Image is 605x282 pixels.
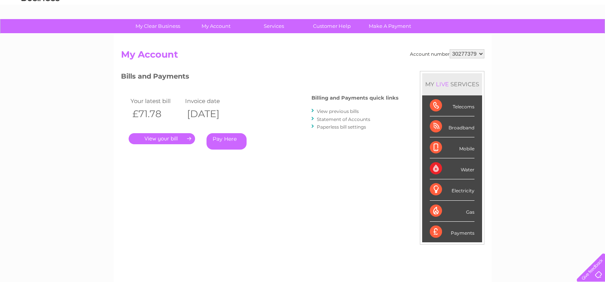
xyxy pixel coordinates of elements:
[430,137,474,158] div: Mobile
[430,201,474,222] div: Gas
[121,71,398,84] h3: Bills and Payments
[207,133,247,150] a: Pay Here
[311,95,398,101] h4: Billing and Payments quick links
[430,222,474,242] div: Payments
[129,96,184,106] td: Your latest bill
[430,179,474,200] div: Electricity
[317,116,370,122] a: Statement of Accounts
[300,19,363,33] a: Customer Help
[21,20,60,43] img: logo.png
[580,32,598,38] a: Log out
[358,19,421,33] a: Make A Payment
[121,49,484,64] h2: My Account
[183,96,238,106] td: Invoice date
[184,19,247,33] a: My Account
[317,124,366,130] a: Paperless bill settings
[123,4,483,37] div: Clear Business is a trading name of Verastar Limited (registered in [GEOGRAPHIC_DATA] No. 3667643...
[539,32,550,38] a: Blog
[410,49,484,58] div: Account number
[430,116,474,137] div: Broadband
[129,133,195,144] a: .
[511,32,534,38] a: Telecoms
[461,4,514,13] a: 0333 014 3131
[126,19,189,33] a: My Clear Business
[422,73,482,95] div: MY SERVICES
[490,32,507,38] a: Energy
[471,32,485,38] a: Water
[554,32,573,38] a: Contact
[129,106,184,122] th: £71.78
[242,19,305,33] a: Services
[183,106,238,122] th: [DATE]
[430,95,474,116] div: Telecoms
[317,108,359,114] a: View previous bills
[430,158,474,179] div: Water
[434,81,450,88] div: LIVE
